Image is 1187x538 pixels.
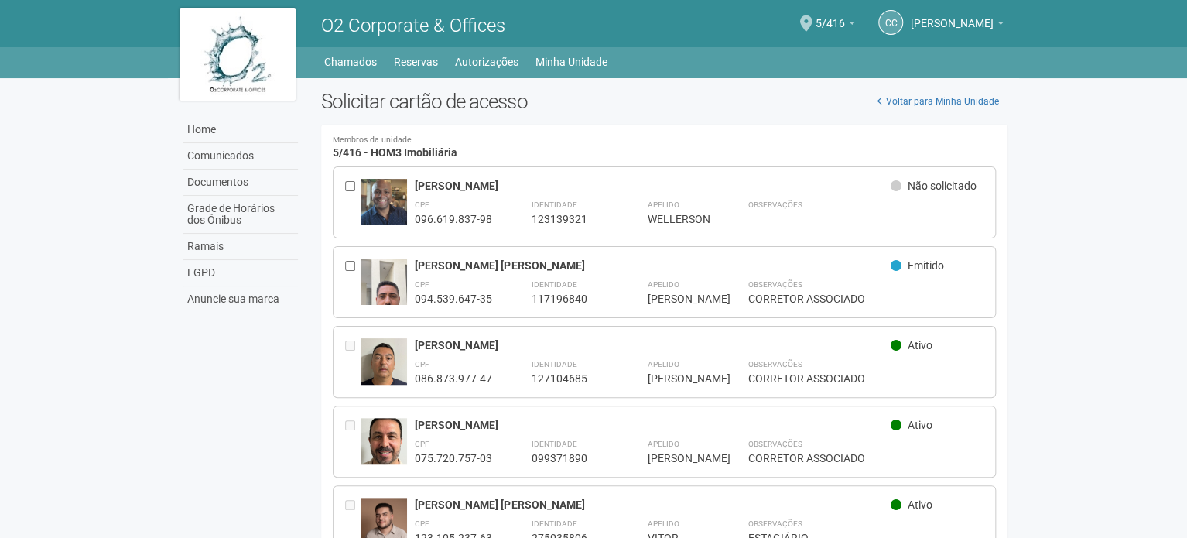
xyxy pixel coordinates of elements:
div: CORRETOR ASSOCIADO [747,292,983,306]
div: [PERSON_NAME] [PERSON_NAME] [415,259,891,272]
strong: CPF [415,200,429,209]
div: Entre em contato com a Aministração para solicitar o cancelamento ou 2a via [345,418,361,465]
strong: Apelido [647,360,679,368]
a: Minha Unidade [535,51,607,73]
a: Grade de Horários dos Ônibus [183,196,298,234]
a: Autorizações [455,51,518,73]
div: CORRETOR ASSOCIADO [747,451,983,465]
div: 094.539.647-35 [415,292,492,306]
div: [PERSON_NAME] [415,418,891,432]
img: logo.jpg [180,8,296,101]
span: Ativo [908,499,932,511]
div: CORRETOR ASSOCIADO [747,372,983,386]
span: Ativo [908,419,932,431]
a: Comunicados [183,143,298,170]
a: Home [183,117,298,143]
span: O2 Corporate & Offices [321,15,505,36]
img: user.jpg [361,179,407,225]
strong: Identidade [531,360,576,368]
div: [PERSON_NAME] [647,451,709,465]
div: 117196840 [531,292,608,306]
img: user.jpg [361,259,407,341]
span: 5/416 [816,2,845,29]
strong: CPF [415,360,429,368]
a: LGPD [183,260,298,286]
a: Voltar para Minha Unidade [869,90,1007,113]
strong: Apelido [647,200,679,209]
div: [PERSON_NAME] [PERSON_NAME] [415,498,891,512]
span: Caio Catarino [911,2,994,29]
strong: Observações [747,440,802,448]
div: WELLERSON [647,212,709,226]
strong: Observações [747,280,802,289]
a: Documentos [183,170,298,196]
img: user.jpg [361,338,407,400]
a: [PERSON_NAME] [911,19,1004,32]
strong: Observações [747,200,802,209]
span: Não solicitado [908,180,977,192]
div: 123139321 [531,212,608,226]
strong: Apelido [647,280,679,289]
div: 096.619.837-98 [415,212,492,226]
div: [PERSON_NAME] [415,338,891,352]
small: Membros da unidade [333,136,996,145]
a: Anuncie sua marca [183,286,298,312]
strong: Identidade [531,440,576,448]
strong: Observações [747,519,802,528]
div: Entre em contato com a Aministração para solicitar o cancelamento ou 2a via [345,338,361,386]
strong: Identidade [531,280,576,289]
div: 099371890 [531,451,608,465]
div: [PERSON_NAME] [647,372,709,386]
img: user.jpg [361,418,407,480]
strong: Identidade [531,519,576,528]
div: 086.873.977-47 [415,372,492,386]
span: Emitido [908,259,944,272]
a: Ramais [183,234,298,260]
div: 127104685 [531,372,608,386]
a: CC [878,10,903,35]
span: Ativo [908,339,932,351]
strong: CPF [415,280,429,289]
h2: Solicitar cartão de acesso [321,90,1007,113]
a: Reservas [394,51,438,73]
div: [PERSON_NAME] [415,179,891,193]
strong: Identidade [531,200,576,209]
h4: 5/416 - HOM3 Imobiliária [333,136,996,159]
a: Chamados [324,51,377,73]
strong: Observações [747,360,802,368]
a: 5/416 [816,19,855,32]
strong: Apelido [647,519,679,528]
strong: CPF [415,519,429,528]
div: [PERSON_NAME] [647,292,709,306]
strong: CPF [415,440,429,448]
div: 075.720.757-03 [415,451,492,465]
strong: Apelido [647,440,679,448]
